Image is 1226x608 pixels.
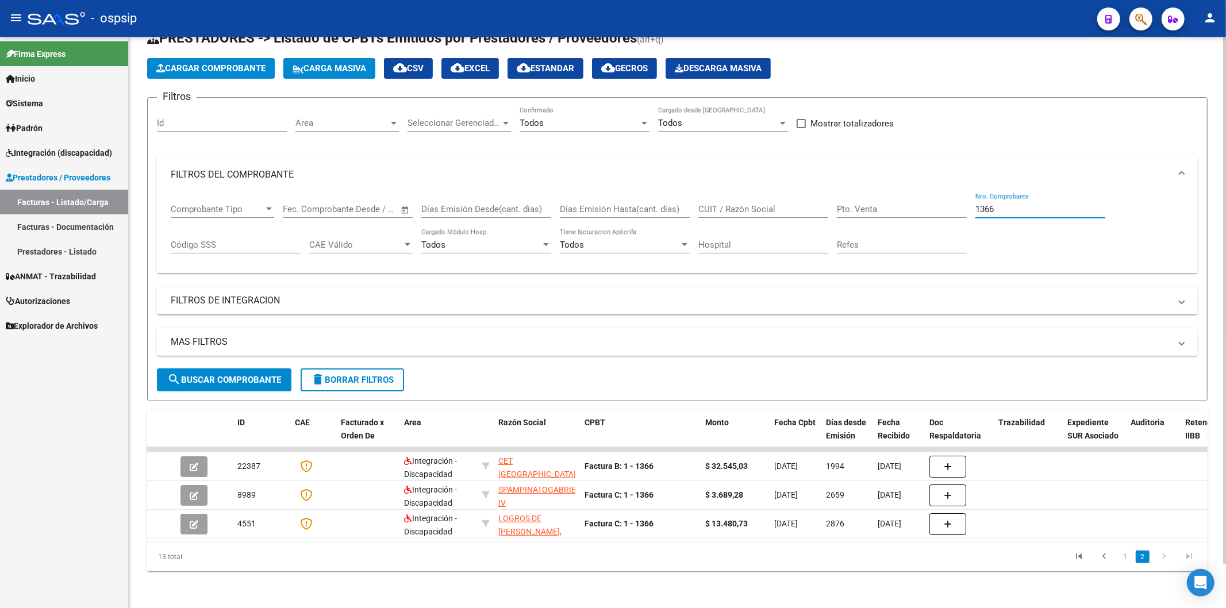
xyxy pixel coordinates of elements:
[1185,418,1223,440] span: Retencion IIBB
[384,58,433,79] button: CSV
[705,490,743,499] strong: $ 3.689,28
[6,171,110,184] span: Prestadores / Proveedores
[592,58,657,79] button: Gecros
[404,514,457,536] span: Integración - Discapacidad
[309,240,402,250] span: CAE Válido
[1119,551,1132,563] a: 1
[233,410,290,461] datatable-header-cell: ID
[878,519,901,528] span: [DATE]
[157,368,291,391] button: Buscar Comprobante
[311,375,394,385] span: Borrar Filtros
[826,519,844,528] span: 2876
[517,61,531,75] mat-icon: cloud_download
[237,418,245,427] span: ID
[705,418,729,427] span: Monto
[295,418,310,427] span: CAE
[6,72,35,85] span: Inicio
[770,410,821,461] datatable-header-cell: Fecha Cpbt
[580,410,701,461] datatable-header-cell: CPBT
[336,410,399,461] datatable-header-cell: Facturado x Orden De
[774,519,798,528] span: [DATE]
[666,58,771,79] button: Descarga Masiva
[167,375,281,385] span: Buscar Comprobante
[283,58,375,79] button: Carga Masiva
[6,122,43,134] span: Padrón
[295,118,389,128] span: Area
[498,455,575,479] div: 30714796875
[147,30,637,46] span: PRESTADORES -> Listado de CPBTs Emitidos por Prestadores / Proveedores
[701,410,770,461] datatable-header-cell: Monto
[6,295,70,307] span: Autorizaciones
[498,512,575,536] div: 30710425546
[171,168,1170,181] mat-panel-title: FILTROS DEL COMPROBANTE
[878,418,910,440] span: Fecha Recibido
[311,372,325,386] mat-icon: delete
[994,410,1063,461] datatable-header-cell: Trazabilidad
[157,287,1198,314] mat-expansion-panel-header: FILTROS DE INTEGRACION
[585,519,654,528] strong: Factura C: 1 - 1366
[826,461,844,471] span: 1994
[340,204,395,214] input: Fecha fin
[498,418,546,427] span: Razón Social
[675,63,762,74] span: Descarga Masiva
[774,418,816,427] span: Fecha Cpbt
[1178,551,1200,563] a: go to last page
[1131,418,1164,427] span: Auditoria
[171,204,264,214] span: Comprobante Tipo
[1153,551,1175,563] a: go to next page
[156,63,266,74] span: Cargar Comprobante
[498,485,762,507] span: SPAMPINATOGABRIELASARA,CASTELLITIGRACIELALEY19550CAPISECC IV
[157,328,1198,356] mat-expansion-panel-header: MAS FILTROS
[498,456,576,492] span: CET [GEOGRAPHIC_DATA] S.A.
[1117,547,1134,567] li: page 1
[451,61,464,75] mat-icon: cloud_download
[399,203,412,217] button: Open calendar
[1093,551,1115,563] a: go to previous page
[826,490,844,499] span: 2659
[399,410,477,461] datatable-header-cell: Area
[774,461,798,471] span: [DATE]
[341,418,384,440] span: Facturado x Orden De
[1187,569,1215,597] div: Open Intercom Messenger
[9,11,23,25] mat-icon: menu
[826,418,866,440] span: Días desde Emisión
[167,372,181,386] mat-icon: search
[147,58,275,79] button: Cargar Comprobante
[998,418,1045,427] span: Trazabilidad
[404,456,457,479] span: Integración - Discapacidad
[1134,547,1151,567] li: page 2
[393,61,407,75] mat-icon: cloud_download
[705,461,748,471] strong: $ 32.545,03
[810,117,894,130] span: Mostrar totalizadores
[6,97,43,110] span: Sistema
[6,147,112,159] span: Integración (discapacidad)
[290,410,336,461] datatable-header-cell: CAE
[585,461,654,471] strong: Factura B: 1 - 1366
[498,514,571,575] span: LOGROS DE [PERSON_NAME], [PERSON_NAME] DE LA IGLESIA [PERSON_NAME] .
[171,294,1170,307] mat-panel-title: FILTROS DE INTEGRACION
[601,61,615,75] mat-icon: cloud_download
[157,88,197,105] h3: Filtros
[237,490,256,499] span: 8989
[1067,418,1119,440] span: Expediente SUR Asociado
[1068,551,1090,563] a: go to first page
[283,204,329,214] input: Fecha inicio
[494,410,580,461] datatable-header-cell: Razón Social
[1126,410,1181,461] datatable-header-cell: Auditoria
[666,58,771,79] app-download-masive: Descarga masiva de comprobantes (adjuntos)
[157,156,1198,193] mat-expansion-panel-header: FILTROS DEL COMPROBANTE
[585,490,654,499] strong: Factura C: 1 - 1366
[637,34,664,45] span: (alt+q)
[601,63,648,74] span: Gecros
[301,368,404,391] button: Borrar Filtros
[451,63,490,74] span: EXCEL
[6,270,96,283] span: ANMAT - Trazabilidad
[171,336,1170,348] mat-panel-title: MAS FILTROS
[421,240,445,250] span: Todos
[393,63,424,74] span: CSV
[498,483,575,507] div: 30715226606
[705,519,748,528] strong: $ 13.480,73
[925,410,994,461] datatable-header-cell: Doc Respaldatoria
[157,193,1198,274] div: FILTROS DEL COMPROBANTE
[404,485,457,507] span: Integración - Discapacidad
